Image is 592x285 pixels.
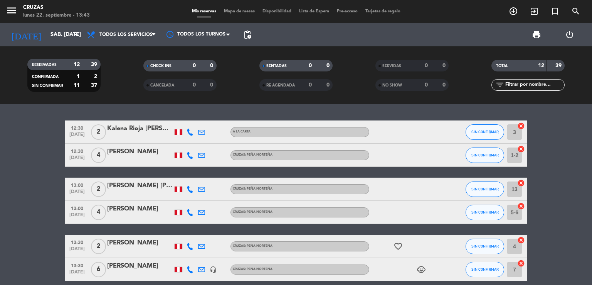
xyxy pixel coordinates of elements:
i: exit_to_app [530,7,539,16]
button: SIN CONFIRMAR [466,262,504,277]
span: 2 [91,124,106,140]
i: search [571,7,580,16]
i: cancel [517,202,525,210]
i: add_circle_outline [509,7,518,16]
div: lunes 22. septiembre - 13:43 [23,12,90,19]
span: [DATE] [67,270,87,278]
span: SIN CONFIRMAR [471,244,499,248]
input: Filtrar por nombre... [505,81,564,89]
i: cancel [517,145,525,153]
span: Cruzas: Peña Norteña [233,268,272,271]
div: [PERSON_NAME] [107,147,173,157]
span: SIN CONFIRMAR [471,187,499,191]
strong: 0 [210,82,215,88]
div: Cruzas [23,4,90,12]
span: Cruzas: Peña Norteña [233,244,272,248]
div: [PERSON_NAME] [PERSON_NAME] [107,181,173,191]
span: Cruzas: Peña Norteña [233,187,272,190]
strong: 0 [309,63,312,68]
strong: 37 [91,83,99,88]
strong: 0 [425,82,428,88]
button: menu [6,5,17,19]
span: RESERVADAS [32,63,57,67]
span: 12:30 [67,123,87,132]
span: Pre-acceso [333,9,362,14]
span: Cruzas: Peña Norteña [233,153,272,156]
span: [DATE] [67,155,87,164]
span: [DATE] [67,189,87,198]
strong: 0 [210,63,215,68]
div: LOG OUT [553,23,586,46]
span: 4 [91,205,106,220]
span: SIN CONFIRMAR [471,153,499,157]
span: SIN CONFIRMAR [471,267,499,271]
span: [DATE] [67,246,87,255]
span: Lista de Espera [295,9,333,14]
span: TOTAL [496,64,508,68]
span: A la carta [233,130,251,133]
strong: 0 [309,82,312,88]
span: Cruzas: Peña Norteña [233,210,272,214]
span: 13:00 [67,204,87,212]
strong: 12 [74,62,80,67]
span: Todos los servicios [99,32,153,37]
span: 2 [91,239,106,254]
strong: 11 [74,83,80,88]
strong: 0 [193,63,196,68]
span: Mapa de mesas [220,9,259,14]
span: 13:30 [67,237,87,246]
span: 4 [91,148,106,163]
strong: 0 [326,63,331,68]
strong: 39 [555,63,563,68]
i: filter_list [495,80,505,90]
i: turned_in_not [550,7,560,16]
span: 13:00 [67,180,87,189]
span: [DATE] [67,132,87,141]
button: SIN CONFIRMAR [466,239,504,254]
span: SIN CONFIRMAR [471,130,499,134]
span: Tarjetas de regalo [362,9,404,14]
span: [DATE] [67,212,87,221]
strong: 0 [326,82,331,88]
div: Kalena Rioja [PERSON_NAME] [107,124,173,134]
span: Mis reservas [188,9,220,14]
i: menu [6,5,17,16]
i: child_care [417,265,426,274]
strong: 0 [425,63,428,68]
span: NO SHOW [382,83,402,87]
span: SIN CONFIRMAR [32,84,63,88]
span: CANCELADA [150,83,174,87]
strong: 39 [91,62,99,67]
strong: 0 [193,82,196,88]
span: 12:30 [67,146,87,155]
span: pending_actions [243,30,252,39]
span: print [532,30,541,39]
span: SIN CONFIRMAR [471,210,499,214]
div: [PERSON_NAME] [107,204,173,214]
button: SIN CONFIRMAR [466,205,504,220]
strong: 2 [94,74,99,79]
button: SIN CONFIRMAR [466,182,504,197]
strong: 1 [77,74,80,79]
i: cancel [517,179,525,187]
i: cancel [517,260,525,267]
i: cancel [517,122,525,130]
span: SERVIDAS [382,64,401,68]
i: [DATE] [6,26,47,43]
span: CHECK INS [150,64,172,68]
strong: 0 [442,82,447,88]
button: SIN CONFIRMAR [466,124,504,140]
span: SENTADAS [266,64,287,68]
i: headset_mic [210,266,217,273]
span: CONFIRMADA [32,75,59,79]
i: power_settings_new [565,30,574,39]
span: 6 [91,262,106,277]
span: 2 [91,182,106,197]
strong: 0 [442,63,447,68]
div: [PERSON_NAME] [107,261,173,271]
div: [PERSON_NAME] [107,238,173,248]
strong: 12 [538,63,544,68]
i: favorite_border [394,242,403,251]
i: arrow_drop_down [72,30,81,39]
button: SIN CONFIRMAR [466,148,504,163]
